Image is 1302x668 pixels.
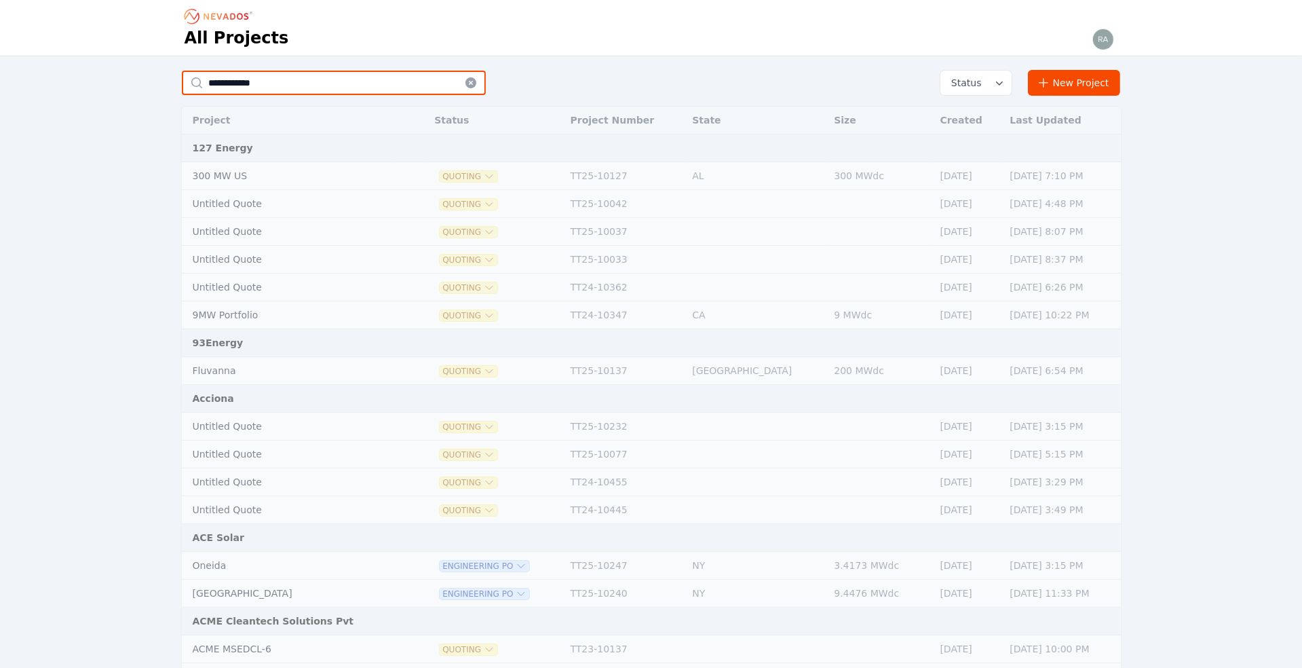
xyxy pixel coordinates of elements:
[182,274,394,301] td: Untitled Quote
[564,190,686,218] td: TT25-10042
[182,329,1121,357] td: 93Energy
[934,218,1003,246] td: [DATE]
[564,496,686,524] td: TT24-10445
[440,171,497,182] button: Quoting
[934,413,1003,441] td: [DATE]
[934,496,1003,524] td: [DATE]
[934,301,1003,329] td: [DATE]
[182,496,394,524] td: Untitled Quote
[182,413,394,441] td: Untitled Quote
[934,468,1003,496] td: [DATE]
[182,107,394,134] th: Project
[182,635,394,663] td: ACME MSEDCL-6
[1003,246,1121,274] td: [DATE] 8:37 PM
[946,76,982,90] span: Status
[182,552,394,580] td: Oneida
[1003,468,1121,496] td: [DATE] 3:29 PM
[564,441,686,468] td: TT25-10077
[1003,552,1121,580] td: [DATE] 3:15 PM
[182,301,1121,329] tr: 9MW PortfolioQuotingTT24-10347CA9 MWdc[DATE][DATE] 10:22 PM
[934,190,1003,218] td: [DATE]
[182,441,1121,468] tr: Untitled QuoteQuotingTT25-10077[DATE][DATE] 5:15 PM
[1003,190,1121,218] td: [DATE] 4:48 PM
[564,107,686,134] th: Project Number
[182,218,394,246] td: Untitled Quote
[940,71,1012,95] button: Status
[440,199,497,210] button: Quoting
[827,357,933,385] td: 200 MWdc
[440,366,497,377] button: Quoting
[934,580,1003,608] td: [DATE]
[1003,580,1121,608] td: [DATE] 11:33 PM
[934,246,1003,274] td: [DATE]
[182,385,1121,413] td: Acciona
[827,162,933,190] td: 300 MWdc
[440,422,497,432] button: Quoting
[440,282,497,293] button: Quoting
[182,274,1121,301] tr: Untitled QuoteQuotingTT24-10362[DATE][DATE] 6:26 PM
[685,107,827,134] th: State
[182,246,1121,274] tr: Untitled QuoteQuotingTT25-10033[DATE][DATE] 8:37 PM
[564,468,686,496] td: TT24-10455
[934,552,1003,580] td: [DATE]
[564,357,686,385] td: TT25-10137
[564,162,686,190] td: TT25-10127
[564,635,686,663] td: TT23-10137
[1003,218,1121,246] td: [DATE] 8:07 PM
[182,134,1121,162] td: 127 Energy
[934,162,1003,190] td: [DATE]
[827,107,933,134] th: Size
[1003,107,1121,134] th: Last Updated
[182,608,1121,635] td: ACME Cleantech Solutions Pvt
[827,580,933,608] td: 9.4476 MWdc
[685,301,827,329] td: CA
[934,107,1003,134] th: Created
[827,301,933,329] td: 9 MWdc
[934,274,1003,301] td: [DATE]
[1003,441,1121,468] td: [DATE] 5:15 PM
[564,580,686,608] td: TT25-10240
[182,246,394,274] td: Untitled Quote
[440,227,497,238] button: Quoting
[185,5,256,27] nav: Breadcrumb
[1003,496,1121,524] td: [DATE] 3:49 PM
[440,644,497,655] button: Quoting
[182,162,1121,190] tr: 300 MW USQuotingTT25-10127AL300 MWdc[DATE][DATE] 7:10 PM
[564,274,686,301] td: TT24-10362
[1003,162,1121,190] td: [DATE] 7:10 PM
[427,107,563,134] th: Status
[440,561,529,572] button: Engineering PO
[440,477,497,488] button: Quoting
[182,552,1121,580] tr: OneidaEngineering POTT25-10247NY3.4173 MWdc[DATE][DATE] 3:15 PM
[1028,70,1121,96] a: New Project
[440,589,529,599] button: Engineering PO
[564,301,686,329] td: TT24-10347
[182,413,1121,441] tr: Untitled QuoteQuotingTT25-10232[DATE][DATE] 3:15 PM
[182,357,1121,385] tr: FluvannaQuotingTT25-10137[GEOGRAPHIC_DATA]200 MWdc[DATE][DATE] 6:54 PM
[182,357,394,385] td: Fluvanna
[182,218,1121,246] tr: Untitled QuoteQuotingTT25-10037[DATE][DATE] 8:07 PM
[564,246,686,274] td: TT25-10033
[1003,357,1121,385] td: [DATE] 6:54 PM
[934,635,1003,663] td: [DATE]
[440,449,497,460] button: Quoting
[827,552,933,580] td: 3.4173 MWdc
[440,310,497,321] button: Quoting
[1092,29,1114,50] img: raymond.aber@nevados.solar
[182,301,394,329] td: 9MW Portfolio
[440,505,497,516] button: Quoting
[685,552,827,580] td: NY
[440,255,497,265] button: Quoting
[1003,301,1121,329] td: [DATE] 10:22 PM
[1003,635,1121,663] td: [DATE] 10:00 PM
[182,635,1121,663] tr: ACME MSEDCL-6QuotingTT23-10137[DATE][DATE] 10:00 PM
[182,468,394,496] td: Untitled Quote
[934,357,1003,385] td: [DATE]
